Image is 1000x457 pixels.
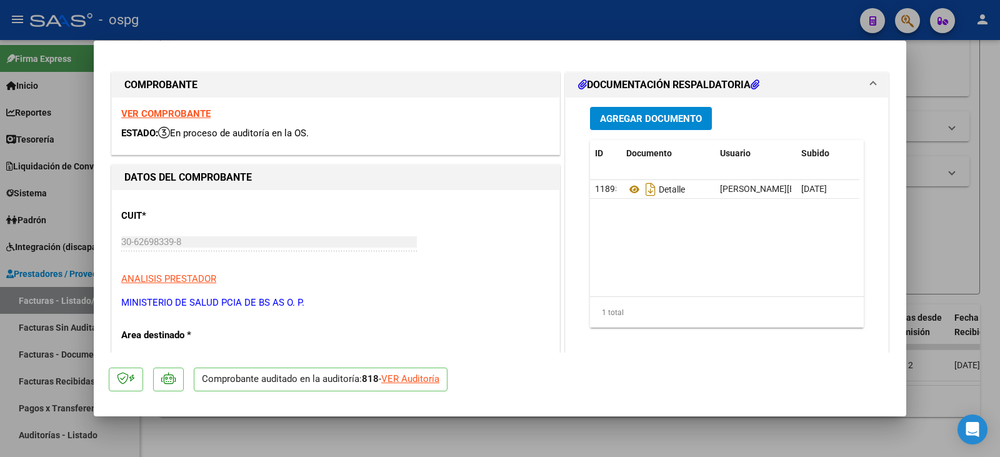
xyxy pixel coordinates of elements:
[121,328,250,343] p: Area destinado *
[362,373,379,384] strong: 818
[121,296,550,310] p: MINISTERIO DE SALUD PCIA DE BS AS O. P.
[595,148,603,158] span: ID
[121,209,250,223] p: CUIT
[957,414,987,444] div: Open Intercom Messenger
[796,140,859,167] datatable-header-cell: Subido
[626,184,685,194] span: Detalle
[590,107,712,130] button: Agregar Documento
[859,140,921,167] datatable-header-cell: Acción
[121,128,158,139] span: ESTADO:
[381,372,439,386] div: VER Auditoría
[590,140,621,167] datatable-header-cell: ID
[121,273,216,284] span: ANALISIS PRESTADOR
[124,171,252,183] strong: DATOS DEL COMPROBANTE
[801,184,827,194] span: [DATE]
[626,148,672,158] span: Documento
[566,73,888,98] mat-expansion-panel-header: DOCUMENTACIÓN RESPALDATORIA
[121,108,211,119] a: VER COMPROBANTE
[642,179,659,199] i: Descargar documento
[595,184,620,194] span: 11895
[720,184,999,194] span: [PERSON_NAME][EMAIL_ADDRESS][DOMAIN_NAME] - [PERSON_NAME]
[621,140,715,167] datatable-header-cell: Documento
[715,140,796,167] datatable-header-cell: Usuario
[600,113,702,124] span: Agregar Documento
[124,79,197,91] strong: COMPROBANTE
[590,297,864,328] div: 1 total
[578,78,759,93] h1: DOCUMENTACIÓN RESPALDATORIA
[801,148,829,158] span: Subido
[158,128,309,139] span: En proceso de auditoría en la OS.
[194,368,447,392] p: Comprobante auditado en la auditoría: -
[566,98,888,357] div: DOCUMENTACIÓN RESPALDATORIA
[720,148,751,158] span: Usuario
